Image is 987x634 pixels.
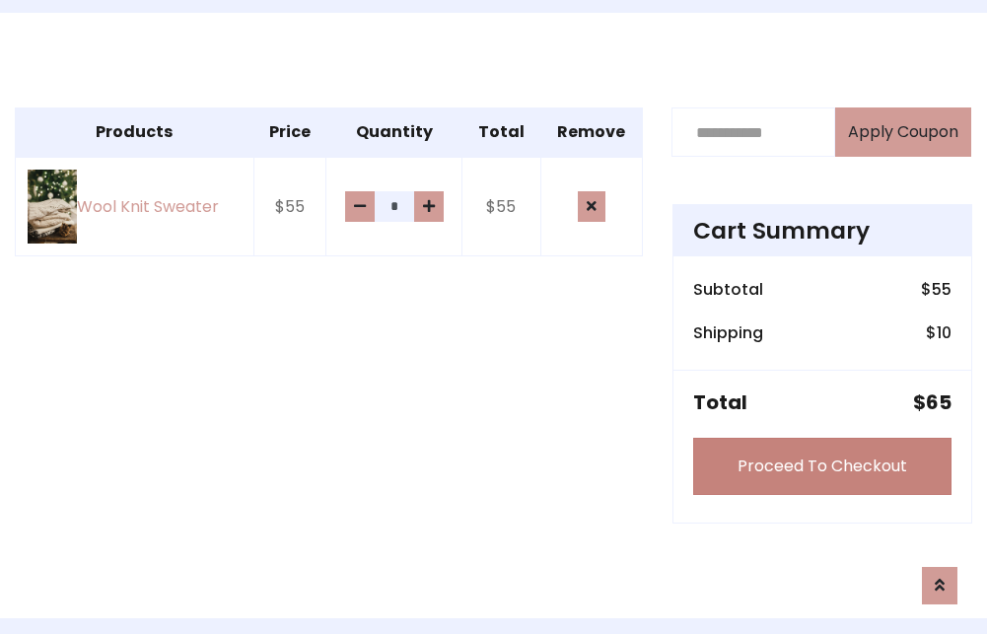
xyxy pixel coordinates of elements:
button: Apply Coupon [835,107,971,157]
th: Quantity [326,108,462,158]
span: 10 [937,321,952,344]
span: 55 [932,278,952,301]
th: Price [253,108,326,158]
h4: Cart Summary [693,217,952,245]
span: 65 [926,388,952,416]
th: Remove [540,108,643,158]
h5: Total [693,390,747,414]
h6: Shipping [693,323,763,342]
h6: $ [926,323,952,342]
th: Total [462,108,540,158]
a: Proceed To Checkout [693,438,952,495]
th: Products [16,108,254,158]
a: Wool Knit Sweater [28,170,242,244]
td: $55 [462,157,540,256]
td: $55 [253,157,326,256]
h5: $ [913,390,952,414]
h6: $ [921,280,952,299]
h6: Subtotal [693,280,763,299]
